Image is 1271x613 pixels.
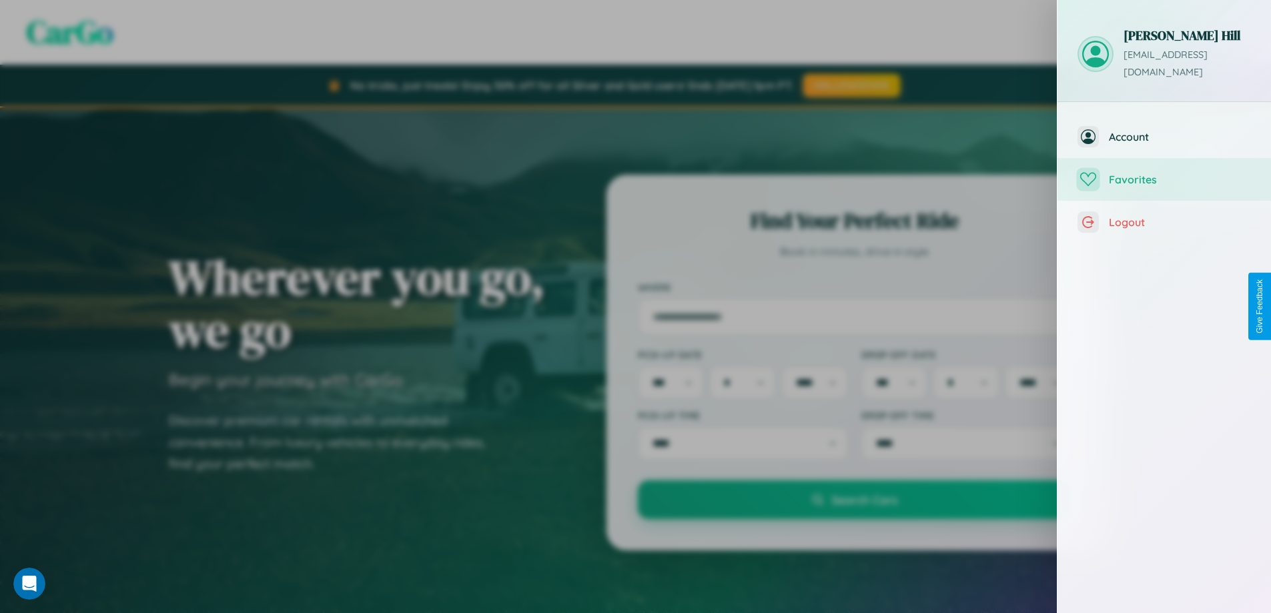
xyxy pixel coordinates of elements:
[1109,215,1251,229] span: Logout
[1057,115,1271,158] button: Account
[1057,158,1271,201] button: Favorites
[1057,201,1271,243] button: Logout
[1124,47,1251,81] p: [EMAIL_ADDRESS][DOMAIN_NAME]
[13,568,45,600] iframe: Intercom live chat
[1124,27,1251,44] h3: [PERSON_NAME] Hill
[1255,279,1264,334] div: Give Feedback
[1109,173,1251,186] span: Favorites
[1109,130,1251,143] span: Account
